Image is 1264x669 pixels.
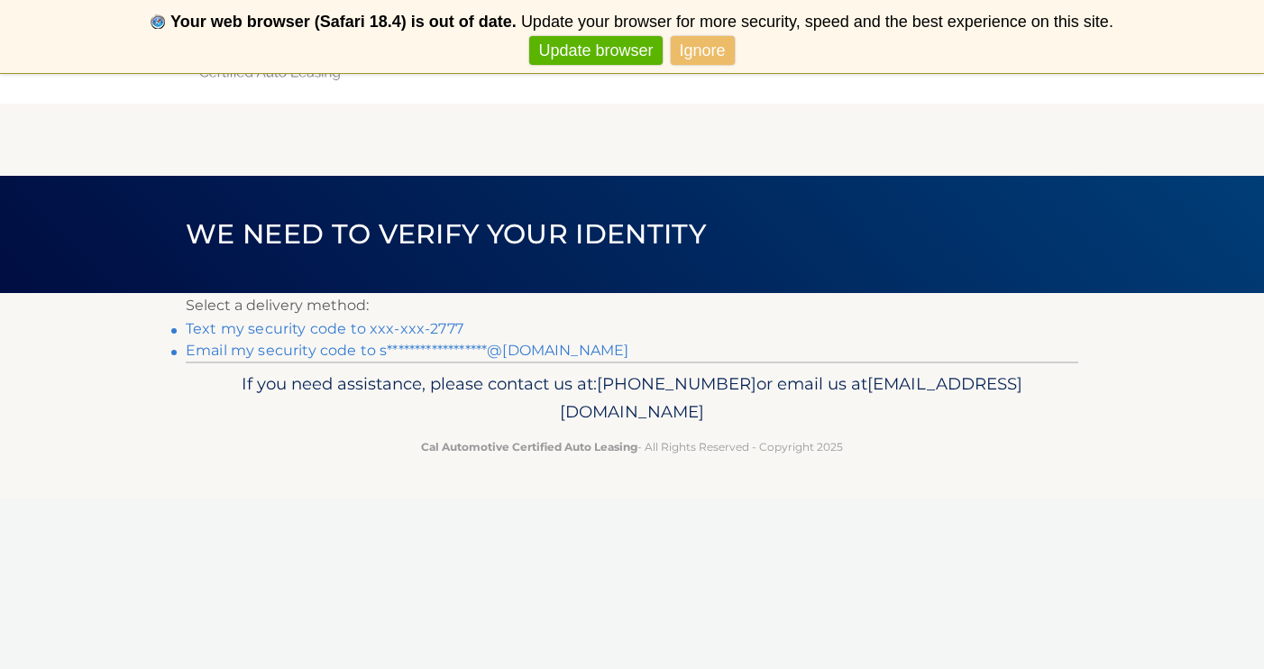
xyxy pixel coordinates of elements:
b: Your web browser (Safari 18.4) is out of date. [170,13,517,31]
span: We need to verify your identity [186,217,706,251]
a: Text my security code to xxx-xxx-2777 [186,320,463,337]
a: Update browser [529,36,662,66]
a: Ignore [671,36,735,66]
p: Select a delivery method: [186,293,1078,318]
p: - All Rights Reserved - Copyright 2025 [197,437,1067,456]
p: If you need assistance, please contact us at: or email us at [197,370,1067,427]
span: [PHONE_NUMBER] [597,373,756,394]
strong: Cal Automotive Certified Auto Leasing [421,440,637,454]
span: Update your browser for more security, speed and the best experience on this site. [521,13,1113,31]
